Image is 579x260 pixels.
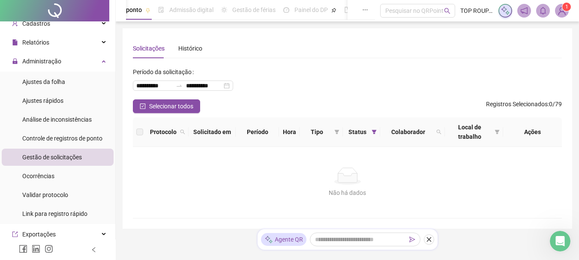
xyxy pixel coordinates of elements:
[189,117,236,147] th: Solicitado em
[145,8,150,13] span: pushpin
[176,82,183,89] span: swap-right
[501,6,510,15] img: sparkle-icon.fc2bf0ac1784a2077858766a79e2daf3.svg
[346,127,368,137] span: Status
[12,58,18,64] span: lock
[19,245,27,253] span: facebook
[22,210,87,217] span: Link para registro rápido
[264,235,273,244] img: sparkle-icon.fc2bf0ac1784a2077858766a79e2daf3.svg
[22,116,92,123] span: Análise de inconsistências
[22,154,82,161] span: Gestão de solicitações
[448,123,491,141] span: Local de trabalho
[435,126,443,138] span: search
[283,7,289,13] span: dashboard
[493,121,501,143] span: filter
[303,127,331,137] span: Tipo
[22,78,65,85] span: Ajustes da folha
[150,127,177,137] span: Protocolo
[158,7,164,13] span: file-done
[22,97,63,104] span: Ajustes rápidos
[550,231,570,251] iframe: Intercom live chat
[22,58,61,65] span: Administração
[221,7,227,13] span: sun
[565,4,568,10] span: 1
[176,82,183,89] span: to
[331,8,336,13] span: pushpin
[22,191,68,198] span: Validar protocolo
[562,3,571,11] sup: Atualize o seu contato no menu Meus Dados
[22,39,49,46] span: Relatórios
[236,117,279,147] th: Período
[133,65,197,79] label: Período da solicitação
[180,129,185,134] span: search
[444,8,450,14] span: search
[169,6,213,13] span: Admissão digital
[384,127,433,137] span: Colaborador
[344,7,350,13] span: book
[32,245,40,253] span: linkedin
[261,233,306,246] div: Agente QR
[370,126,378,138] span: filter
[12,39,18,45] span: file
[279,117,300,147] th: Hora
[486,101,548,108] span: Registros Selecionados
[140,103,146,109] span: check-square
[22,231,56,238] span: Exportações
[22,173,54,179] span: Ocorrências
[495,129,500,134] span: filter
[178,44,202,53] div: Histórico
[22,20,50,27] span: Cadastros
[409,236,415,242] span: send
[539,7,547,15] span: bell
[45,245,53,253] span: instagram
[12,21,18,27] span: user-add
[22,135,102,142] span: Controle de registros de ponto
[232,6,276,13] span: Gestão de férias
[362,7,368,13] span: ellipsis
[372,129,377,134] span: filter
[133,99,200,113] button: Selecionar todos
[133,44,165,53] div: Solicitações
[520,7,528,15] span: notification
[333,126,341,138] span: filter
[294,6,328,13] span: Painel do DP
[91,247,97,253] span: left
[143,188,552,197] div: Não há dados
[12,231,18,237] span: export
[555,4,568,17] img: 17852
[507,127,558,137] div: Ações
[149,102,193,111] span: Selecionar todos
[460,6,493,15] span: TOP ROUPAS 12 LTDA
[426,236,432,242] span: close
[436,129,441,134] span: search
[486,99,562,113] span: : 0 / 79
[334,129,339,134] span: filter
[178,126,187,138] span: search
